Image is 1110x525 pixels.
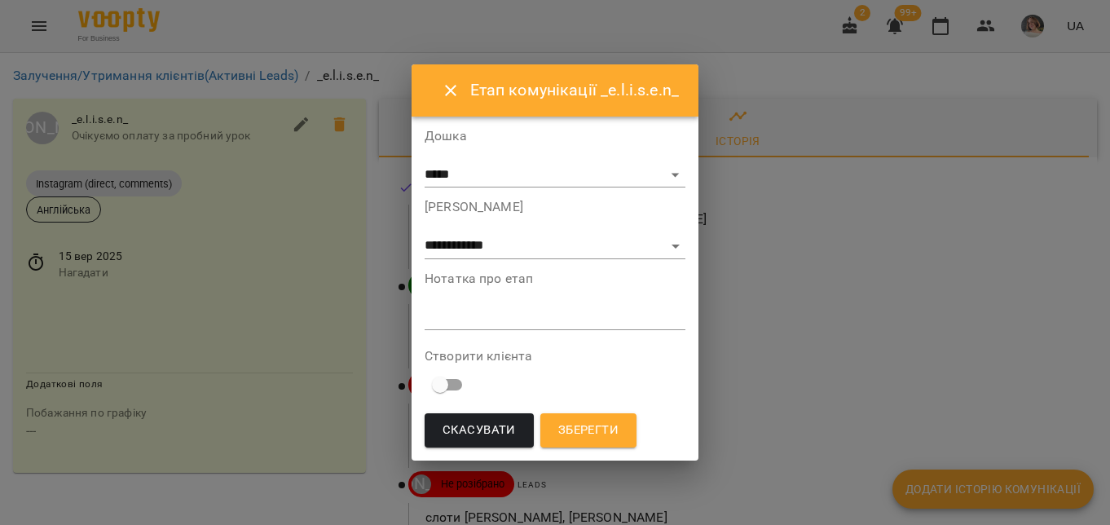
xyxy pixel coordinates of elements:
[425,413,534,448] button: Скасувати
[425,272,685,285] label: Нотатка про етап
[431,71,470,110] button: Close
[540,413,636,448] button: Зберегти
[425,350,685,363] label: Створити клієнта
[443,420,516,441] span: Скасувати
[558,420,619,441] span: Зберегти
[470,77,679,103] h6: Етап комунікації _e.l.i.s.e.n_
[425,130,685,143] label: Дошка
[425,201,685,214] label: [PERSON_NAME]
